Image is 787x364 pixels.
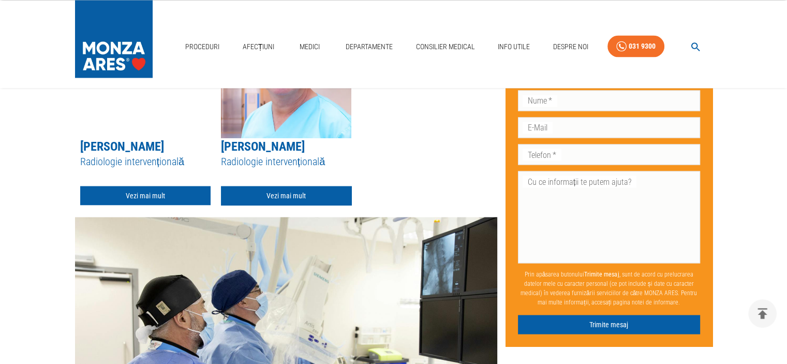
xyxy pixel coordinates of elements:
a: Departamente [341,36,397,57]
a: [PERSON_NAME] [221,139,305,153]
a: Medici [293,36,326,57]
h5: Radiologie intervențională [80,154,211,168]
a: Vezi mai mult [221,186,351,205]
h5: Radiologie intervențională [221,154,351,168]
a: Consilier Medical [411,36,479,57]
a: Info Utile [494,36,534,57]
a: Afecțiuni [239,36,279,57]
div: 031 9300 [629,40,656,53]
a: Vezi mai mult [80,186,211,205]
b: Trimite mesaj [584,270,619,278]
a: 031 9300 [607,35,664,57]
a: Proceduri [181,36,224,57]
button: delete [748,299,777,328]
a: Despre Noi [549,36,592,57]
a: [PERSON_NAME] [80,139,164,153]
button: Trimite mesaj [518,315,700,334]
p: Prin apăsarea butonului , sunt de acord cu prelucrarea datelor mele cu caracter personal (ce pot ... [518,265,700,311]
